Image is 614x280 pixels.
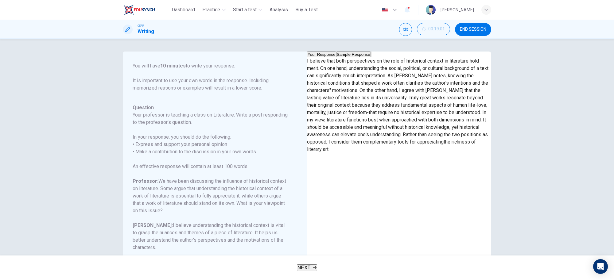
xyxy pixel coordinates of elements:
h6: In your response, you should do the following: • Express and support your personal opinion • Make... [133,133,290,155]
a: ELTC logo [123,4,169,16]
div: Mute [399,23,412,36]
button: Sample Response [336,52,371,57]
span: Buy a Test [295,6,318,13]
span: NEXT [297,265,311,270]
button: NEXT [297,264,317,271]
span: END SESSION [460,27,486,32]
button: END SESSION [455,23,491,36]
span: Dashboard [172,6,195,13]
div: Open Intercom Messenger [593,259,608,274]
img: Profile picture [426,5,436,15]
button: Practice [200,4,228,15]
b: Professor: [133,178,158,184]
h6: An effective response will contain at least 100 words. [133,163,290,170]
button: 00:19:01 [417,23,450,35]
p: I believe that both perspectives on the role of historical context in literature hold merit. On o... [307,57,491,153]
b: [PERSON_NAME]: [133,222,173,228]
div: Hide [417,23,450,36]
h6: Question [133,104,290,111]
b: 10 minutes [160,63,186,69]
img: en [381,8,389,12]
button: Your Response [307,52,336,57]
h6: I believe understanding the historical context is vital to grasp the nuances and themes of a piec... [133,222,290,251]
div: [PERSON_NAME] [441,6,474,13]
span: Practice [202,6,220,13]
span: Start a test [233,6,257,13]
h6: We have been discussing the influence of historical context on literature. Some argue that unders... [133,178,290,214]
h6: Your professor is teaching a class on Literature. Write a post responding to the professor’s ques... [133,111,290,126]
button: Analysis [267,4,290,15]
img: ELTC logo [123,4,155,16]
span: CEFR [138,24,144,28]
span: Analysis [270,6,288,13]
span: 00:19:01 [428,27,445,32]
button: Dashboard [169,4,197,15]
div: basic tabs example [307,52,491,57]
h1: Writing [138,28,154,35]
button: Buy a Test [293,4,320,15]
button: Start a test [231,4,265,15]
